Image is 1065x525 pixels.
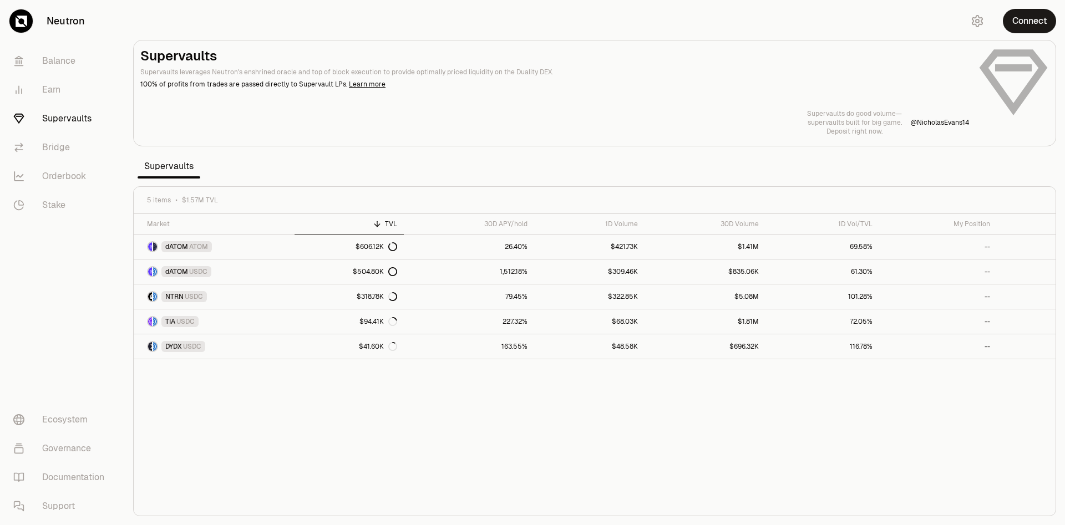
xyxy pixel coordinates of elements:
a: Bridge [4,133,120,162]
span: 5 items [147,196,171,205]
div: $606.12K [356,242,397,251]
a: 227.32% [404,309,534,334]
div: 30D Volume [651,220,759,228]
a: Documentation [4,463,120,492]
a: 1,512.18% [404,259,534,284]
div: My Position [886,220,990,228]
a: Supervaults [4,104,120,133]
a: Support [4,492,120,521]
a: 101.28% [765,284,879,309]
a: $696.32K [645,334,765,359]
div: $41.60K [359,342,397,351]
a: $48.58K [534,334,645,359]
a: $322.85K [534,284,645,309]
a: $5.08M [645,284,765,309]
a: $421.73K [534,235,645,259]
a: Orderbook [4,162,120,191]
img: USDC Logo [153,267,157,276]
a: -- [879,235,997,259]
a: -- [879,259,997,284]
a: @NicholasEvans14 [911,118,969,127]
img: TIA Logo [148,317,152,326]
h2: Supervaults [140,47,969,65]
span: USDC [176,317,195,326]
a: NTRN LogoUSDC LogoNTRNUSDC [134,284,295,309]
a: dATOM LogoUSDC LogodATOMUSDC [134,259,295,284]
div: 1D Vol/TVL [772,220,873,228]
p: Supervaults leverages Neutron's enshrined oracle and top of block execution to provide optimally ... [140,67,969,77]
a: 79.45% [404,284,534,309]
p: supervaults built for big game. [807,118,902,127]
a: -- [879,309,997,334]
p: 100% of profits from trades are passed directly to Supervault LPs. [140,79,969,89]
a: 26.40% [404,235,534,259]
img: ATOM Logo [153,242,157,251]
div: $504.80K [353,267,397,276]
p: @ NicholasEvans14 [911,118,969,127]
img: USDC Logo [153,292,157,301]
span: Supervaults [138,155,200,177]
a: Supervaults do good volume—supervaults built for big game.Deposit right now. [807,109,902,136]
span: ATOM [189,242,208,251]
a: $504.80K [295,259,404,284]
a: Ecosystem [4,405,120,434]
img: USDC Logo [153,342,157,351]
img: dATOM Logo [148,242,152,251]
span: dATOM [165,242,188,251]
a: dATOM LogoATOM LogodATOMATOM [134,235,295,259]
a: $1.41M [645,235,765,259]
a: -- [879,284,997,309]
span: USDC [185,292,203,301]
a: Learn more [349,80,386,89]
div: 1D Volume [541,220,638,228]
a: $41.60K [295,334,404,359]
a: Balance [4,47,120,75]
a: DYDX LogoUSDC LogoDYDXUSDC [134,334,295,359]
a: Earn [4,75,120,104]
div: $318.78K [357,292,397,301]
a: 69.58% [765,235,879,259]
img: USDC Logo [153,317,157,326]
div: 30D APY/hold [410,220,528,228]
img: dATOM Logo [148,267,152,276]
a: -- [879,334,997,359]
a: $309.46K [534,259,645,284]
span: NTRN [165,292,184,301]
a: 72.05% [765,309,879,334]
a: 116.78% [765,334,879,359]
a: 61.30% [765,259,879,284]
a: $318.78K [295,284,404,309]
a: $94.41K [295,309,404,334]
img: DYDX Logo [148,342,152,351]
a: Stake [4,191,120,220]
span: USDC [183,342,201,351]
button: Connect [1003,9,1056,33]
span: dATOM [165,267,188,276]
span: DYDX [165,342,182,351]
a: $606.12K [295,235,404,259]
p: Deposit right now. [807,127,902,136]
div: $94.41K [359,317,397,326]
img: NTRN Logo [148,292,152,301]
div: Market [147,220,288,228]
span: TIA [165,317,175,326]
div: TVL [301,220,397,228]
p: Supervaults do good volume— [807,109,902,118]
span: $1.57M TVL [182,196,218,205]
a: $1.81M [645,309,765,334]
a: $835.06K [645,259,765,284]
a: TIA LogoUSDC LogoTIAUSDC [134,309,295,334]
a: Governance [4,434,120,463]
a: $68.03K [534,309,645,334]
span: USDC [189,267,207,276]
a: 163.55% [404,334,534,359]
